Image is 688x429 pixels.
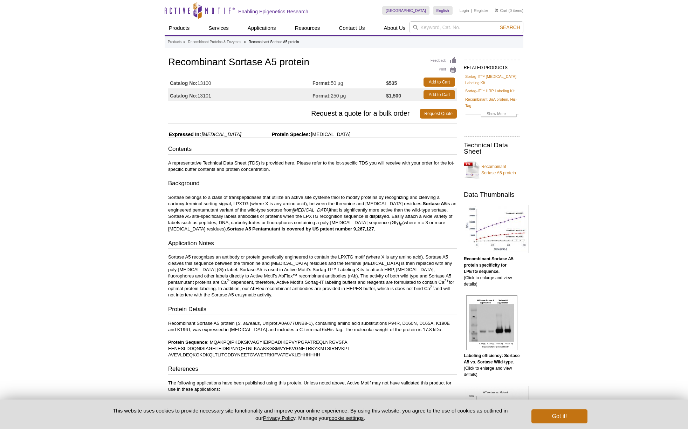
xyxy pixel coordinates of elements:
[498,24,522,31] button: Search
[380,21,410,35] a: About Us
[424,78,455,87] a: Add to Cart
[168,194,457,232] p: Sortase belongs to a class of transpeptidases that utilize an active site cysteine thiol to modif...
[238,8,308,15] h2: Enabling Epigenetics Research
[464,142,520,155] h2: Technical Data Sheet
[168,254,457,298] p: Sortase A5 recognizes an antibody or protein genetically engineered to contain the LPXTG motif (w...
[464,60,520,72] h2: RELATED PRODUCTS
[474,8,488,13] a: Register
[238,321,260,326] i: S. aureaus
[430,285,435,289] sup: 2+
[168,340,207,345] b: Protein Sequence
[227,226,375,232] strong: Sortase A5 Pentamutant is covered by US patent number 9,267,127.
[168,320,457,358] p: Recombinant Sortase A5 protein ( , Uniprot A0A077UNB8-1), containing amino acid substitutions P94...
[188,39,241,45] a: Recombinant Proteins & Enzymes
[168,88,312,101] td: 13101
[243,21,280,35] a: Applications
[464,192,520,198] h2: Data Thumbnails
[531,409,587,423] button: Got it!
[329,415,364,421] button: cookie settings
[465,110,518,119] a: Show More
[168,160,457,173] p: A representative Technical Data Sheet (TDS) is provided here. Please refer to the lot-specific TD...
[495,6,523,15] li: (0 items)
[168,109,420,119] span: Request a quote for a bulk order
[386,80,397,86] strong: $535
[168,179,457,189] h3: Background
[465,73,518,86] a: Sortag-IT™ [MEDICAL_DATA] Labeling Kit
[204,21,233,35] a: Services
[312,76,386,88] td: 50 µg
[465,96,518,109] a: Recombinant BirA protein, His-Tag
[466,295,517,350] img: Labeling efficiency: Sortase A5 vs. Sortase Wild-type.
[465,88,515,94] a: Sortag-IT™ HRP Labeling Kit
[400,222,402,226] sub: n
[293,207,330,213] i: [MEDICAL_DATA]
[168,145,457,155] h3: Contents
[464,353,520,364] b: Labeling efficiency: Sortase A5 vs. Sortase Wild-type
[168,239,457,249] h3: Application Notes
[168,76,312,88] td: 13100
[386,93,401,99] strong: $1,500
[249,40,299,44] li: Recombinant Sortase A5 protein
[168,132,201,137] span: Expressed In:
[310,132,350,137] span: [MEDICAL_DATA]
[500,25,520,30] span: Search
[312,88,386,101] td: 250 µg
[464,159,520,180] a: Recombinant Sortase A5 protein
[183,40,185,44] li: »
[202,132,241,137] i: [MEDICAL_DATA]
[168,57,457,69] h1: Recombinant Sortase A5 protein
[495,8,498,12] img: Your Cart
[382,6,429,15] a: [GEOGRAPHIC_DATA]
[168,39,181,45] a: Products
[244,40,246,44] li: »
[433,6,453,15] a: English
[227,279,231,283] sup: 2+
[464,353,520,378] p: . (Click to enlarge and view details).
[424,90,455,99] a: Add to Cart
[431,57,457,65] a: Feedback
[464,256,520,287] p: (Click to enlarge and view details)
[291,21,324,35] a: Resources
[165,21,194,35] a: Products
[464,205,529,253] img: Recombinant Sortase A5 protein specificity for LPETG sequence.
[431,66,457,74] a: Print
[423,201,447,206] strong: Sortase A5
[312,93,331,99] strong: Format:
[168,380,457,424] p: The following applications have been published using this protein. Unless noted above, Active Mot...
[464,256,514,274] b: Recombinant Sortase A5 protein specificity for LPETG sequence.
[170,80,198,86] strong: Catalog No:
[170,93,198,99] strong: Catalog No:
[243,132,310,137] span: Protein Species:
[263,415,295,421] a: Privacy Policy
[471,6,472,15] li: |
[460,8,469,13] a: Login
[312,80,331,86] strong: Format:
[335,21,369,35] a: Contact Us
[186,399,233,404] strong: Protein activity assay
[410,21,523,33] input: Keyword, Cat. No.
[101,407,520,422] p: This website uses cookies to provide necessary site functionality and improve your online experie...
[420,109,457,119] a: Request Quote
[168,305,457,315] h3: Protein Details
[495,8,507,13] a: Cart
[168,365,457,375] h3: References
[444,279,449,283] sup: 2+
